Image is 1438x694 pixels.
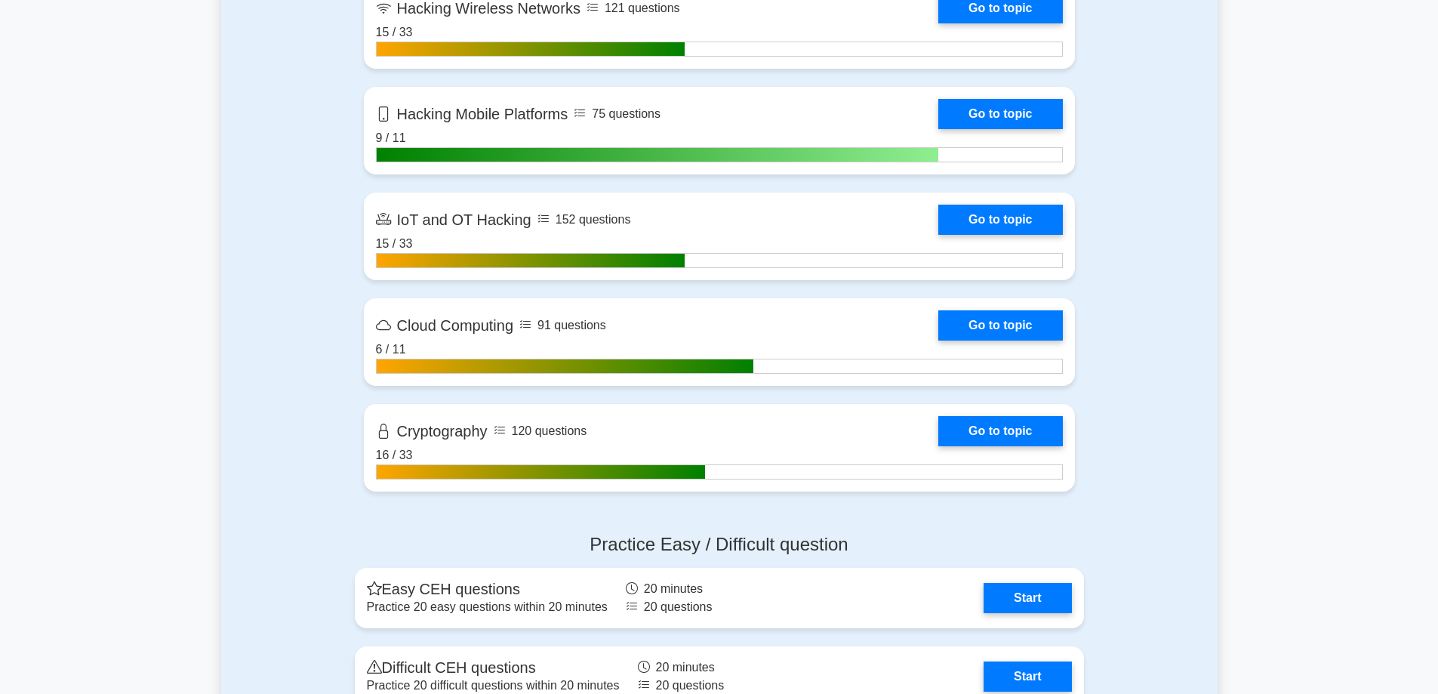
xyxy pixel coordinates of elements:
a: Go to topic [938,416,1062,446]
a: Start [984,583,1071,613]
a: Go to topic [938,205,1062,235]
h4: Practice Easy / Difficult question [355,534,1084,556]
a: Go to topic [938,99,1062,129]
a: Start [984,662,1071,692]
a: Go to topic [938,310,1062,341]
